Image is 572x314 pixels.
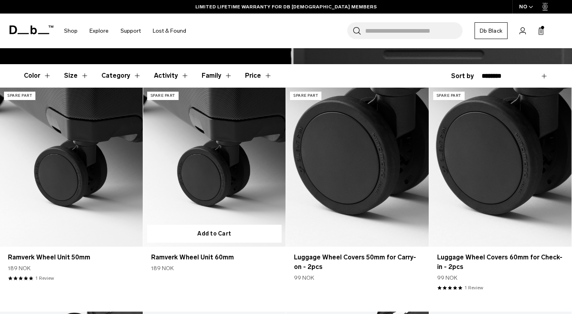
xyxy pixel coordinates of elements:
a: Luggage Wheel Covers 60mm for Check-in - 2pcs [429,88,572,246]
a: 1 reviews [465,284,483,291]
a: Ramverk Wheel Unit 60mm [143,88,286,246]
button: Toggle Filter [64,64,89,87]
button: Toggle Filter [24,64,51,87]
a: Shop [64,17,78,45]
a: LIMITED LIFETIME WARRANTY FOR DB [DEMOGRAPHIC_DATA] MEMBERS [195,3,377,10]
span: 99 NOK [294,274,314,282]
span: 99 NOK [437,274,457,282]
p: Spare Part [4,92,35,100]
button: Toggle Filter [101,64,141,87]
p: Spare Part [290,92,321,100]
a: Luggage Wheel Covers 60mm for Check-in - 2pcs [437,253,564,272]
button: Toggle Filter [202,64,232,87]
span: 189 NOK [8,264,31,273]
nav: Main Navigation [58,14,192,48]
a: Lost & Found [153,17,186,45]
a: Support [121,17,141,45]
button: Toggle Price [245,64,272,87]
span: 189 NOK [151,264,174,273]
a: 1 reviews [35,275,54,282]
a: Db Black [475,22,508,39]
a: Ramverk Wheel Unit 60mm [151,253,278,262]
p: Spare Part [147,92,179,100]
button: Add to Cart [147,225,282,243]
a: Explore [89,17,109,45]
a: Luggage Wheel Covers 50mm for Carry-on - 2pcs [286,88,429,246]
a: Luggage Wheel Covers 50mm for Carry-on - 2pcs [294,253,421,272]
button: Toggle Filter [154,64,189,87]
a: Ramverk Wheel Unit 50mm [8,253,135,262]
p: Spare Part [433,92,465,100]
